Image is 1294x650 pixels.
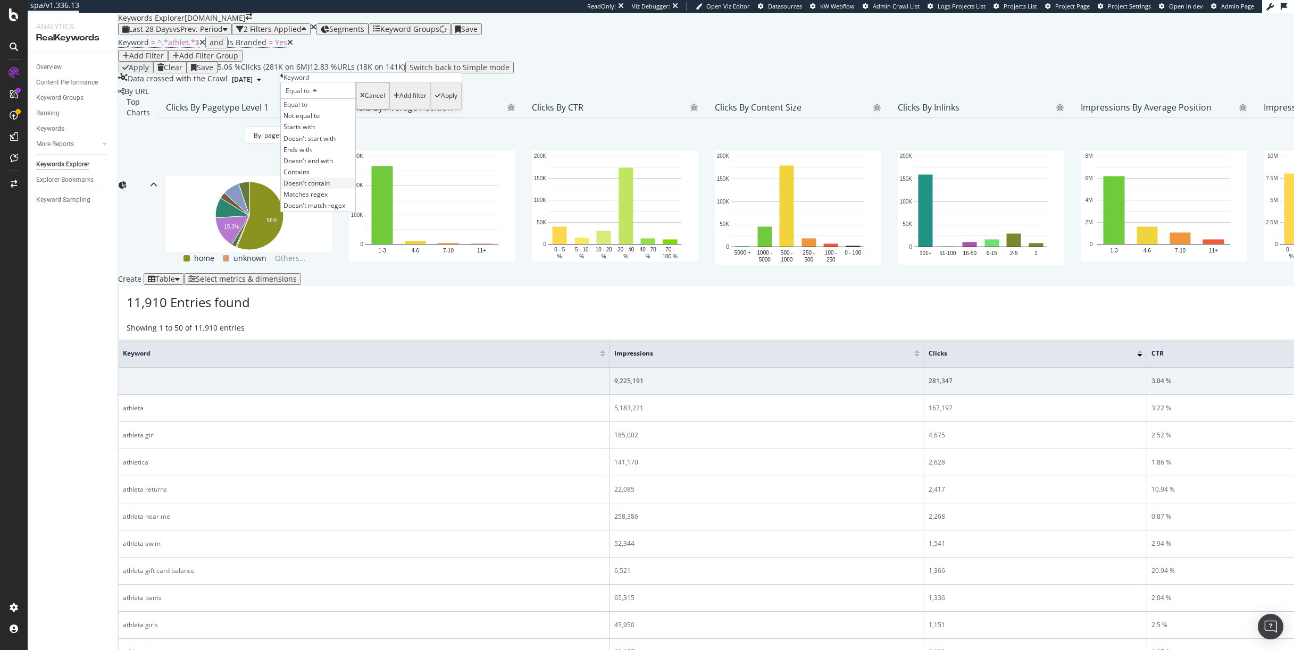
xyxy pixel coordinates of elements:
[1010,250,1018,256] text: 2-5
[614,376,920,386] div: 9,225,191
[283,111,320,120] span: Not equal to
[286,86,310,95] span: Equal to
[123,620,605,630] div: athleta girls
[757,250,772,256] text: 1000 -
[1108,2,1151,10] span: Project Settings
[351,153,364,159] text: 300K
[123,512,605,521] div: athleta near me
[726,244,729,250] text: 0
[399,92,427,99] div: Add filter
[706,2,750,10] span: Open Viz Editor
[271,252,310,265] span: Others...
[153,62,187,73] button: Clear
[717,199,730,205] text: 100K
[825,250,837,256] text: 100 -
[1159,2,1203,11] a: Open in dev
[929,376,1142,386] div: 281,347
[269,37,273,47] span: =
[36,62,110,73] a: Overview
[412,248,420,254] text: 4-6
[184,273,301,285] button: Select metrics & dimensions
[36,159,110,170] a: Keywords Explorer
[369,23,451,35] button: Keyword Groups
[232,23,311,35] button: 2 Filters Applied
[715,150,881,265] svg: A chart.
[123,403,605,413] div: athleta
[614,403,920,413] div: 5,183,221
[36,139,99,150] a: More Reports
[127,293,250,311] span: 11,910 Entries found
[781,250,793,256] text: 500 -
[275,37,287,47] span: Yes
[36,195,90,206] div: Keyword Sampling
[532,150,698,261] svg: A chart.
[1045,2,1090,11] a: Project Page
[929,430,1142,440] div: 4,675
[575,247,589,252] text: 5 - 10
[543,241,546,247] text: 0
[534,153,547,159] text: 200K
[929,512,1142,521] div: 2,268
[1266,220,1278,225] text: 2.5M
[810,2,855,11] a: KW Webflow
[224,224,239,230] text: 15.3%
[1086,175,1093,181] text: 6M
[245,126,332,143] button: By: pagetype Level 1
[820,2,855,10] span: KW Webflow
[118,37,149,47] span: Keyword
[36,62,62,73] div: Overview
[36,92,84,104] div: Keyword Groups
[118,62,153,73] button: Apply
[36,108,110,119] a: Ranking
[715,102,802,113] div: Clicks By Content Size
[734,250,751,256] text: 5000 +
[537,220,546,225] text: 50K
[759,257,771,263] text: 5000
[903,222,912,227] text: 50K
[845,250,862,256] text: 0 - 100
[144,273,184,285] button: Table
[1271,197,1278,203] text: 5M
[1090,241,1093,247] text: 0
[310,62,405,73] div: 12.83 % URLs ( 18K on 141K )
[532,102,583,113] div: Clicks By CTR
[929,403,1142,413] div: 167,197
[929,539,1142,548] div: 1,541
[118,50,168,62] button: Add Filter
[614,593,920,603] div: 65,315
[123,593,605,603] div: athleta pants
[187,62,218,73] button: Save
[1086,197,1093,203] text: 4M
[283,145,312,154] span: Ends with
[1266,175,1278,181] text: 7.5M
[632,2,670,11] div: Viz Debugger:
[173,24,223,34] span: vs Prev. Period
[665,247,674,252] text: 70 -
[898,102,959,113] div: Clicks By Inlinks
[939,250,956,256] text: 51-100
[283,100,307,109] span: Equal to
[118,13,185,23] div: Keywords Explorer
[118,86,149,97] div: legacy label
[196,275,297,283] div: Select metrics & dimensions
[283,156,333,165] span: Doesn't end with
[36,92,110,104] a: Keyword Groups
[389,82,431,109] button: Add filter
[410,63,510,72] div: Switch back to Simple mode
[179,52,238,60] div: Add Filter Group
[1267,153,1278,159] text: 10M
[696,2,750,11] a: Open Viz Editor
[349,150,515,261] svg: A chart.
[123,539,605,548] div: athleta swim
[623,254,628,259] text: %
[118,273,184,285] div: Create
[602,254,606,259] text: %
[197,63,213,72] div: Save
[477,248,486,254] text: 11+
[311,23,316,31] div: times
[123,566,605,576] div: athleta gift card balance
[129,24,173,34] span: Last 28 Days
[254,131,314,140] span: By: pagetype Level 1
[758,2,802,11] a: Datasources
[1086,220,1093,225] text: 2M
